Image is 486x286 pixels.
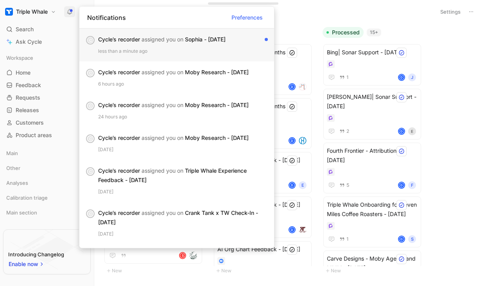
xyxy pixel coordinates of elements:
[87,70,94,77] div: C
[98,68,262,77] div: Cycle’s recorder Moby Research - [DATE]
[142,36,183,43] span: assigned you on
[87,13,126,22] span: Notifications
[87,168,94,175] div: C
[79,61,274,94] div: CCycle’s recorder assigned you on Moby Research - [DATE]6 hours ago
[98,230,268,238] div: [DATE]
[98,188,268,196] div: [DATE]
[98,80,268,88] div: 6 hours ago
[98,35,262,44] div: Cycle’s recorder Sophia - [DATE]
[98,208,262,227] div: Cycle’s recorder Crank Tank x TW Check-In - [DATE]
[87,37,94,44] div: C
[98,166,262,185] div: Cycle’s recorder Triple Whale Experience Feedback - [DATE]
[79,127,274,160] div: CCycle’s recorder assigned you on Moby Research - [DATE][DATE]
[79,94,274,127] div: CCycle’s recorder assigned you on Moby Research - [DATE]24 hours ago
[142,102,183,108] span: assigned you on
[231,13,263,22] span: Preferences
[142,69,183,75] span: assigned you on
[98,133,262,143] div: Cycle’s recorder Moby Research - [DATE]
[87,210,94,217] div: C
[142,134,183,141] span: assigned you on
[87,102,94,109] div: C
[98,47,268,55] div: less than a minute ago
[79,202,274,244] div: CCycle’s recorder assigned you on Crank Tank x TW Check-In - [DATE][DATE]
[79,160,274,202] div: CCycle’s recorder assigned you on Triple Whale Experience Feedback - [DATE][DATE]
[228,11,266,23] button: Preferences
[98,100,262,110] div: Cycle’s recorder Moby Research - [DATE]
[87,135,94,142] div: C
[98,146,268,154] div: [DATE]
[142,209,183,216] span: assigned you on
[79,29,274,61] div: CCycle’s recorder assigned you on Sophia - [DATE]less than a minute ago
[98,113,268,121] div: 24 hours ago
[142,167,183,174] span: assigned you on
